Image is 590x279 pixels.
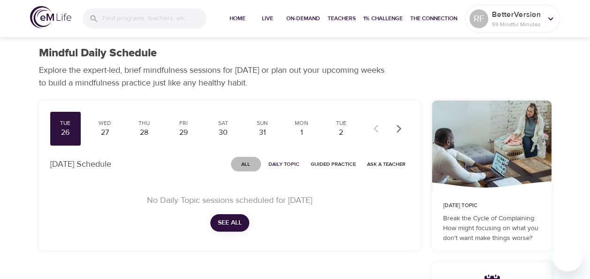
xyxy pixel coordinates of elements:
div: Tue [54,119,77,127]
div: 30 [211,127,235,138]
button: Guided Practice [307,157,360,171]
p: [DATE] Topic [443,201,540,210]
span: Live [256,14,279,23]
div: 28 [132,127,156,138]
div: Fri [172,119,195,127]
span: 1% Challenge [363,14,403,23]
p: Explore the expert-led, brief mindfulness sessions for [DATE] or plan out your upcoming weeks to ... [39,64,391,89]
span: The Connection [410,14,457,23]
span: All [235,160,257,169]
button: All [231,157,261,171]
span: Guided Practice [311,160,356,169]
div: Sat [211,119,235,127]
p: BetterVersion [492,9,542,20]
div: 27 [93,127,116,138]
div: 26 [54,127,77,138]
div: Wed [93,119,116,127]
div: Sun [251,119,274,127]
p: Break the Cycle of Complaining: How might focusing on what you don't want make things worse? [443,214,540,243]
div: 2 [329,127,353,138]
div: 1 [290,127,314,138]
span: See All [218,217,242,229]
div: 31 [251,127,274,138]
iframe: Button to launch messaging window [552,241,582,271]
span: Home [226,14,249,23]
button: See All [210,214,249,232]
span: Ask a Teacher [367,160,406,169]
p: 59 Mindful Minutes [492,20,542,29]
span: Daily Topic [268,160,299,169]
p: [DATE] Schedule [50,158,111,170]
span: On-Demand [286,14,320,23]
p: No Daily Topic sessions scheduled for [DATE] [61,194,398,207]
h1: Mindful Daily Schedule [39,46,157,60]
div: 29 [172,127,195,138]
img: logo [30,6,71,28]
button: Daily Topic [265,157,303,171]
span: Teachers [328,14,356,23]
div: Mon [290,119,314,127]
div: RF [469,9,488,28]
div: Tue [329,119,353,127]
input: Find programs, teachers, etc... [102,8,207,29]
div: Thu [132,119,156,127]
button: Ask a Teacher [363,157,409,171]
